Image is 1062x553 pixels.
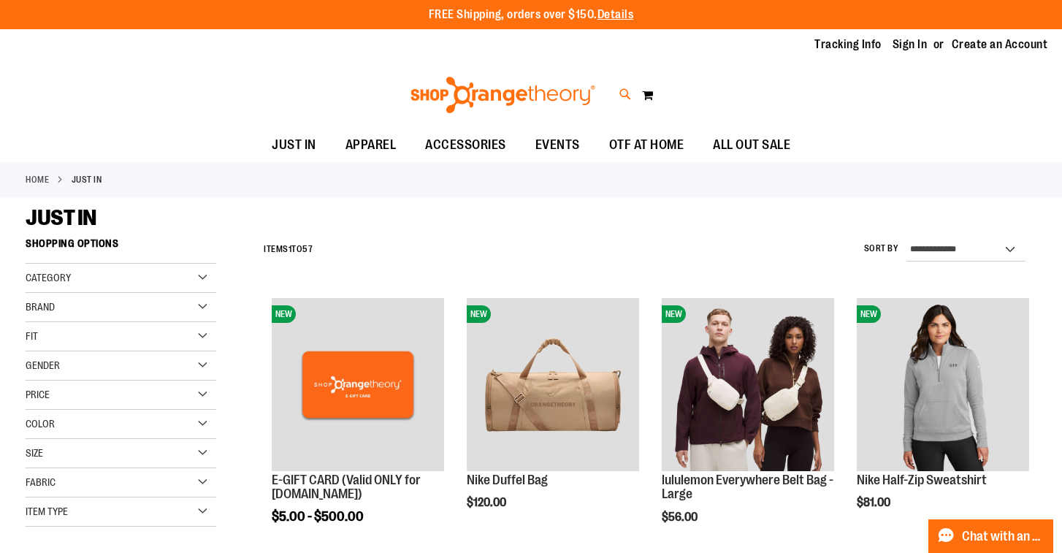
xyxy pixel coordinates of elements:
span: JUST IN [272,129,316,161]
a: Tracking Info [814,37,882,53]
img: lululemon Everywhere Belt Bag - Large [662,298,834,470]
a: Sign In [893,37,928,53]
a: Create an Account [952,37,1048,53]
strong: JUST IN [72,173,102,186]
a: Home [26,173,49,186]
img: Shop Orangetheory [408,77,597,113]
span: Fabric [26,476,56,488]
h2: Items to [264,238,313,261]
p: FREE Shipping, orders over $150. [429,7,634,23]
label: Sort By [864,243,899,255]
a: Nike Half-Zip SweatshirtNEW [857,298,1029,473]
button: Chat with an Expert [928,519,1054,553]
span: APPAREL [345,129,397,161]
span: Color [26,418,55,430]
a: Nike Duffel BagNEW [467,298,639,473]
a: lululemon Everywhere Belt Bag - LargeNEW [662,298,834,473]
span: NEW [272,305,296,323]
span: $120.00 [467,496,508,509]
span: Size [26,447,43,459]
span: Category [26,272,71,283]
span: OTF AT HOME [609,129,684,161]
a: E-GIFT CARD (Valid ONLY for ShopOrangetheory.com)NEW [272,298,444,473]
span: 57 [302,244,313,254]
a: E-GIFT CARD (Valid ONLY for [DOMAIN_NAME]) [272,473,421,502]
div: product [459,291,646,546]
span: Brand [26,301,55,313]
span: NEW [662,305,686,323]
a: Nike Duffel Bag [467,473,548,487]
img: Nike Half-Zip Sweatshirt [857,298,1029,470]
span: Gender [26,359,60,371]
span: JUST IN [26,205,96,230]
a: Details [597,8,634,21]
span: $5.00 - $500.00 [272,509,364,524]
span: Price [26,389,50,400]
span: $56.00 [662,511,700,524]
span: Fit [26,330,38,342]
span: Item Type [26,506,68,517]
span: Chat with an Expert [962,530,1044,544]
strong: Shopping Options [26,231,216,264]
img: E-GIFT CARD (Valid ONLY for ShopOrangetheory.com) [272,298,444,470]
span: $81.00 [857,496,893,509]
span: ALL OUT SALE [713,129,790,161]
span: NEW [857,305,881,323]
span: EVENTS [535,129,580,161]
img: Nike Duffel Bag [467,298,639,470]
a: lululemon Everywhere Belt Bag - Large [662,473,833,502]
div: product [849,291,1036,546]
span: ACCESSORIES [425,129,506,161]
span: NEW [467,305,491,323]
span: 1 [289,244,292,254]
a: Nike Half-Zip Sweatshirt [857,473,987,487]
